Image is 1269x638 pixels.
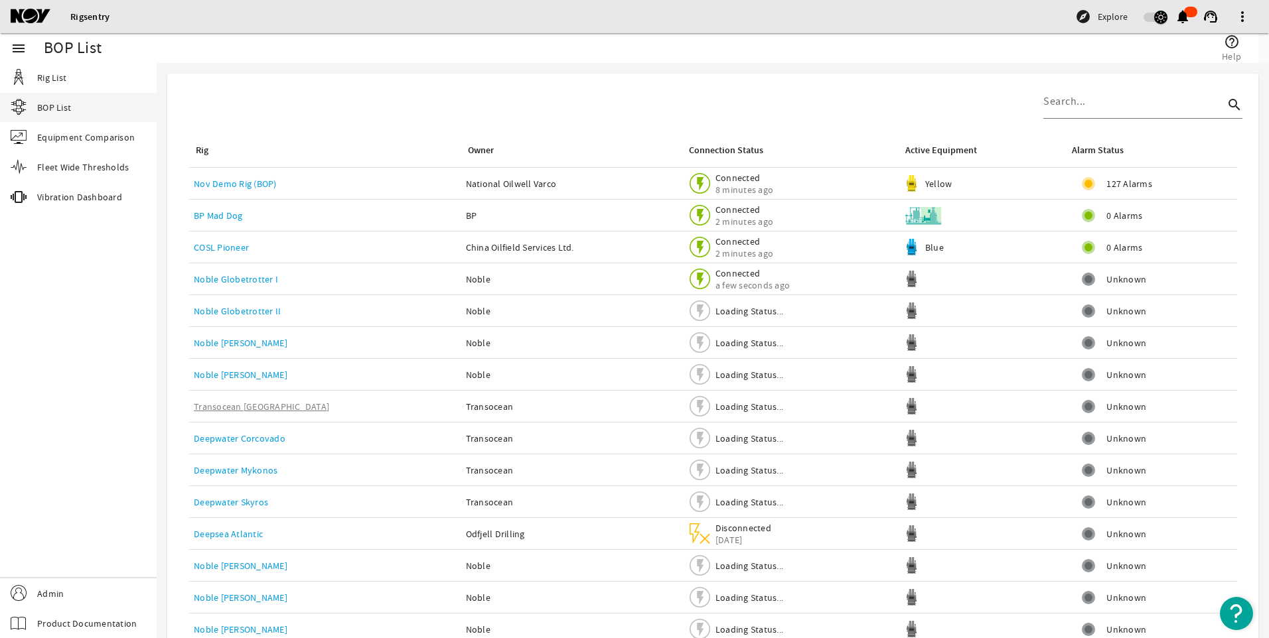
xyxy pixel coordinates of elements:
[466,527,676,541] div: Odfjell Drilling
[1106,400,1146,413] span: Unknown
[903,366,920,383] img: Graypod.svg
[1106,432,1146,445] span: Unknown
[903,557,920,574] img: Graypod.svg
[715,623,783,635] span: Loading Status...
[1075,9,1091,25] mat-icon: explore
[715,305,783,317] span: Loading Status...
[1106,177,1152,190] span: 127 Alarms
[715,369,783,381] span: Loading Status...
[70,11,110,23] a: Rigsentry
[715,337,783,349] span: Loading Status...
[466,623,676,636] div: Noble
[903,239,920,255] img: Bluepod.svg
[466,209,676,222] div: BP
[37,587,64,600] span: Admin
[194,592,287,604] a: Noble [PERSON_NAME]
[1072,143,1124,158] div: Alarm Status
[194,210,243,222] a: BP Mad Dog
[194,241,249,253] a: COSL Pioneer
[1224,34,1240,50] mat-icon: help_outline
[715,172,773,184] span: Connected
[715,496,783,508] span: Loading Status...
[1098,10,1128,23] span: Explore
[1070,6,1133,27] button: Explore
[37,617,137,630] span: Product Documentation
[903,430,920,446] img: Graypod.svg
[715,235,773,247] span: Connected
[715,401,783,413] span: Loading Status...
[194,369,287,381] a: Noble [PERSON_NAME]
[194,305,281,317] a: Noble Globetrotter II
[11,189,27,205] mat-icon: vibration
[194,432,285,444] a: Deepwater Corcovado
[466,143,671,158] div: Owner
[1106,591,1146,604] span: Unknown
[1106,495,1146,509] span: Unknown
[1222,50,1241,63] span: Help
[466,495,676,509] div: Transocean
[903,525,920,542] img: Graypod.svg
[194,528,263,540] a: Deepsea Atlantic
[689,143,763,158] div: Connection Status
[715,592,783,604] span: Loading Status...
[1106,527,1146,541] span: Unknown
[37,160,129,174] span: Fleet Wide Thresholds
[194,623,287,635] a: Noble [PERSON_NAME]
[466,241,676,254] div: China Oilfield Services Ltd.
[903,493,920,510] img: Graypod.svg
[1220,597,1253,630] button: Open Resource Center
[468,143,494,158] div: Owner
[466,336,676,350] div: Noble
[903,302,920,319] img: Graypod.svg
[903,334,920,351] img: Graypod.svg
[1043,94,1224,109] input: Search...
[1106,623,1146,636] span: Unknown
[925,178,952,190] span: Yellow
[466,464,676,477] div: Transocean
[715,522,772,534] span: Disconnected
[1106,464,1146,477] span: Unknown
[196,143,208,158] div: Rig
[466,400,676,413] div: Transocean
[1106,368,1146,381] span: Unknown
[903,398,920,415] img: Graypod.svg
[11,40,27,56] mat-icon: menu
[1175,9,1191,25] mat-icon: notifications
[1203,9,1219,25] mat-icon: support_agent
[37,101,71,114] span: BOP List
[903,462,920,478] img: Graypod.svg
[1106,336,1146,350] span: Unknown
[466,368,676,381] div: Noble
[1227,1,1258,32] button: more_vert
[903,589,920,606] img: Graypod.svg
[715,267,790,279] span: Connected
[194,178,277,190] a: Nov Demo Rig (BOP)
[715,560,783,572] span: Loading Status...
[715,216,773,227] span: 2 minutes ago
[37,190,122,204] span: Vibration Dashboard
[715,184,773,196] span: 8 minutes ago
[1106,559,1146,572] span: Unknown
[715,464,783,476] span: Loading Status...
[715,204,773,216] span: Connected
[44,42,102,55] div: BOP List
[905,143,977,158] div: Active Equipment
[1106,273,1146,286] span: Unknown
[194,273,278,285] a: Noble Globetrotter I
[903,621,920,637] img: Graypod.svg
[194,401,329,413] a: Transocean [GEOGRAPHIC_DATA]
[1106,209,1142,222] span: 0 Alarms
[1227,97,1242,113] i: search
[466,432,676,445] div: Transocean
[466,273,676,286] div: Noble
[466,177,676,190] div: National Oilwell Varco
[466,591,676,604] div: Noble
[1106,241,1142,254] span: 0 Alarms
[715,279,790,291] span: a few seconds ago
[903,271,920,287] img: Graypod.svg
[903,175,920,192] img: Yellowpod.svg
[466,559,676,572] div: Noble
[194,143,450,158] div: Rig
[903,196,943,235] img: Skid.svg
[194,464,277,476] a: Deepwater Mykonos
